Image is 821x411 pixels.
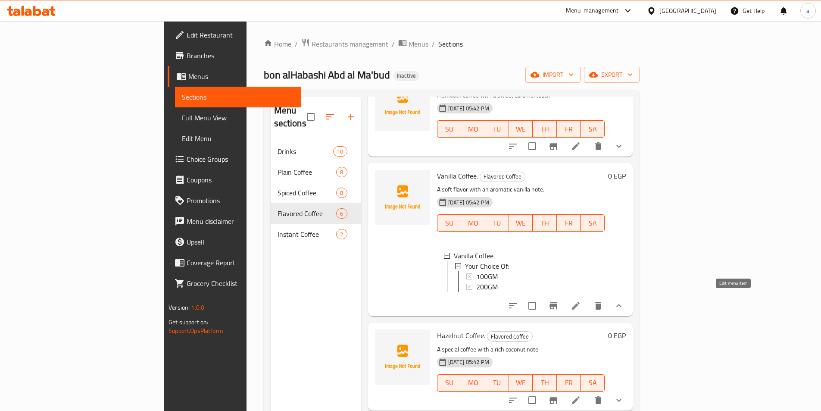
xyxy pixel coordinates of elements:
[393,72,419,79] span: Inactive
[336,167,347,177] div: items
[336,188,347,198] div: items
[168,25,301,45] a: Edit Restaurant
[320,107,340,127] span: Sort sections
[806,6,809,16] span: a
[480,172,525,182] div: Flavored Coffee
[191,302,204,313] span: 1.0.0
[489,123,506,135] span: TU
[503,136,523,157] button: sort-choices
[584,217,601,229] span: SA
[168,252,301,273] a: Coverage Report
[465,123,481,135] span: MO
[175,107,301,128] a: Full Menu View
[557,374,581,392] button: FR
[533,374,556,392] button: TH
[503,390,523,411] button: sort-choices
[337,189,347,197] span: 8
[487,332,532,342] span: Flavored Coffee
[168,169,301,190] a: Coupons
[437,120,461,138] button: SU
[182,133,294,144] span: Edit Menu
[264,65,390,85] span: bon alHabashi Abd al Ma'bud
[608,329,626,342] h6: 0 EGP
[581,214,604,232] button: SA
[278,167,337,177] span: Plain Coffee
[584,123,601,135] span: SA
[441,123,458,135] span: SU
[340,107,361,127] button: Add section
[584,67,640,83] button: export
[337,230,347,238] span: 2
[441,376,458,389] span: SU
[480,172,525,182] span: Flavored Coffee
[438,39,463,49] span: Sections
[182,113,294,123] span: Full Menu View
[509,214,533,232] button: WE
[334,147,347,156] span: 10
[182,92,294,102] span: Sections
[512,217,529,229] span: WE
[584,376,601,389] span: SA
[392,39,395,49] li: /
[168,45,301,66] a: Branches
[485,214,509,232] button: TU
[312,39,388,49] span: Restaurants management
[543,295,564,316] button: Branch-specific-item
[614,141,624,151] svg: Show Choices
[264,38,640,50] nav: breadcrumb
[461,120,485,138] button: MO
[523,391,541,409] span: Select to update
[532,69,574,80] span: import
[476,271,498,282] span: 100GM
[609,295,629,316] button: show more
[393,71,419,81] div: Inactive
[461,214,485,232] button: MO
[465,217,481,229] span: MO
[533,120,556,138] button: TH
[581,120,604,138] button: SA
[614,395,624,405] svg: Show Choices
[445,104,493,113] span: [DATE] 05:42 PM
[441,217,458,229] span: SU
[476,282,498,292] span: 200GM
[271,162,361,182] div: Plain Coffee8
[523,297,541,315] span: Select to update
[503,295,523,316] button: sort-choices
[557,214,581,232] button: FR
[337,210,347,218] span: 6
[187,278,294,289] span: Grocery Checklist
[278,188,337,198] div: Spiced Coffee
[337,168,347,176] span: 8
[560,217,577,229] span: FR
[609,136,629,157] button: show more
[437,374,461,392] button: SU
[278,208,337,219] div: Flavored Coffee
[278,146,334,157] span: Drinks
[536,217,553,229] span: TH
[581,374,604,392] button: SA
[168,232,301,252] a: Upsell
[437,184,605,195] p: A soft flavor with an aromatic vanilla note.
[588,295,609,316] button: delete
[333,146,347,157] div: items
[461,374,485,392] button: MO
[523,137,541,155] span: Select to update
[465,376,481,389] span: MO
[168,149,301,169] a: Choice Groups
[271,224,361,245] div: Instant Coffee2
[187,50,294,61] span: Branches
[437,90,605,101] p: A smooth coffee with a sweet caramel touch
[398,38,428,50] a: Menus
[485,120,509,138] button: TU
[543,390,564,411] button: Branch-specific-item
[432,39,435,49] li: /
[187,257,294,268] span: Coverage Report
[588,136,609,157] button: delete
[278,229,337,239] span: Instant Coffee
[557,120,581,138] button: FR
[437,169,478,182] span: Vanilla Coffee.
[336,208,347,219] div: items
[445,358,493,366] span: [DATE] 05:42 PM
[168,273,301,294] a: Grocery Checklist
